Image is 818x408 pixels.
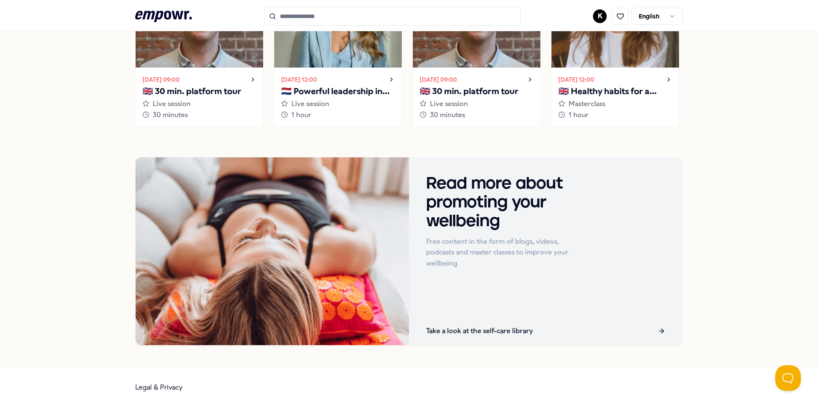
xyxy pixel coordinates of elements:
[593,9,607,23] button: K
[135,383,183,391] a: Legal & Privacy
[142,75,180,84] time: [DATE] 09:00
[420,85,533,98] p: 🇬🇧 30 min. platform tour
[558,85,672,98] p: 🇬🇧 Healthy habits for a stress-free start to the year
[281,85,395,98] p: 🇳🇱 Powerful leadership in challenging situations
[420,109,533,121] div: 30 minutes
[426,325,533,337] p: Take a look at the self-care library
[558,98,672,109] div: Masterclass
[281,98,395,109] div: Live session
[420,75,457,84] time: [DATE] 09:00
[281,109,395,121] div: 1 hour
[142,109,256,121] div: 30 minutes
[426,174,586,231] h3: Read more about promoting your wellbeing
[775,365,801,391] iframe: Help Scout Beacon - Open
[142,98,256,109] div: Live session
[264,7,521,26] input: Search for products, categories or subcategories
[136,157,409,345] img: Handout image
[281,75,317,84] time: [DATE] 12:00
[558,109,672,121] div: 1 hour
[420,98,533,109] div: Live session
[135,157,683,346] a: Handout imageRead more about promoting your wellbeingFree content in the form of blogs, videos, p...
[426,236,586,269] p: Free content in the form of blogs, videos, podcasts and master classes to improve your wellbeing
[558,75,594,84] time: [DATE] 12:00
[142,85,256,98] p: 🇬🇧 30 min. platform tour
